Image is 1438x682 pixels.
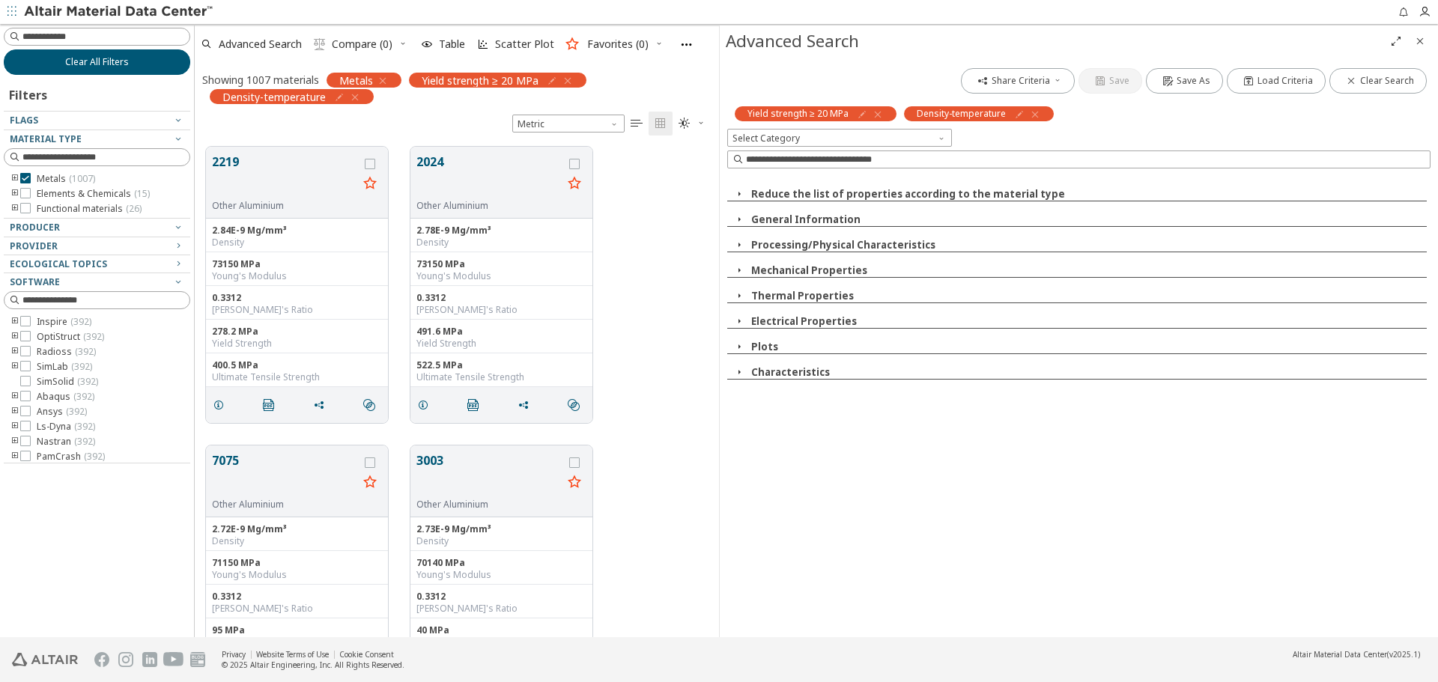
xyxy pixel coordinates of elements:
[332,39,392,49] span: Compare (0)
[10,275,60,288] span: Software
[10,188,20,200] i: toogle group
[416,237,586,249] div: Density
[416,225,586,237] div: 2.78E-9 Mg/mm³
[727,213,751,226] button: Close
[37,173,95,185] span: Metals
[212,270,382,282] div: Young's Modulus
[77,375,98,388] span: ( 392 )
[256,390,288,420] button: PDF Download
[222,649,246,660] a: Privacy
[12,653,78,666] img: Altair Engineering
[70,315,91,328] span: ( 392 )
[961,68,1075,94] button: Share Criteria
[212,499,358,511] div: Other Aluminium
[568,399,580,411] i: 
[212,569,382,581] div: Young's Modulus
[10,316,20,328] i: toogle group
[74,435,95,448] span: ( 392 )
[751,340,778,353] button: Plots
[212,237,382,249] div: Density
[71,360,92,373] span: ( 392 )
[416,451,562,499] button: 3003
[212,451,358,499] button: 7075
[727,238,751,252] button: Close
[10,451,20,463] i: toogle group
[37,316,91,328] span: Inspire
[4,219,190,237] button: Producer
[587,39,649,49] span: Favorites (0)
[751,314,857,328] button: Electrical Properties
[37,376,98,388] span: SimSolid
[363,399,375,411] i: 
[410,390,442,420] button: Details
[416,636,586,648] div: Yield Strength
[727,340,751,353] button: Close
[24,4,215,19] img: Altair Material Data Center
[83,330,104,343] span: ( 392 )
[751,289,854,302] button: Thermal Properties
[222,660,404,670] div: © 2025 Altair Engineering, Inc. All Rights Reserved.
[212,153,358,200] button: 2219
[212,624,382,636] div: 95 MPa
[727,365,751,379] button: Close
[37,346,96,358] span: Radioss
[673,112,712,136] button: Theme
[10,421,20,433] i: toogle group
[416,359,586,371] div: 522.5 MPa
[625,112,649,136] button: Table View
[631,118,643,130] i: 
[649,112,673,136] button: Tile View
[10,436,20,448] i: toogle group
[416,624,586,636] div: 40 MPa
[562,471,586,495] button: Favorite
[4,112,190,130] button: Flags
[10,173,20,185] i: toogle group
[222,90,326,103] span: Density-temperature
[212,326,382,338] div: 278.2 MPa
[10,203,20,215] i: toogle group
[416,569,586,581] div: Young's Modulus
[37,361,92,373] span: SimLab
[37,406,87,418] span: Ansys
[679,118,691,130] i: 
[4,255,190,273] button: Ecological Topics
[511,390,542,420] button: Share
[416,557,586,569] div: 70140 MPa
[1258,75,1313,87] span: Load Criteria
[727,264,751,277] button: Close
[917,107,1006,121] span: Density-temperature
[10,221,60,234] span: Producer
[126,202,142,215] span: ( 26 )
[751,187,1065,201] button: Reduce the list of properties according to the material type
[1360,75,1414,87] span: Clear Search
[439,39,465,49] span: Table
[134,187,150,200] span: ( 15 )
[416,326,586,338] div: 491.6 MPa
[1146,68,1223,94] button: Save As
[212,523,382,535] div: 2.72E-9 Mg/mm³
[10,258,107,270] span: Ecological Topics
[416,200,562,212] div: Other Aluminium
[212,603,382,615] div: [PERSON_NAME]'s Ratio
[562,172,586,196] button: Favorite
[10,331,20,343] i: toogle group
[256,649,329,660] a: Website Terms of Use
[75,345,96,358] span: ( 392 )
[655,118,667,130] i: 
[212,359,382,371] div: 400.5 MPa
[358,471,382,495] button: Favorite
[37,331,104,343] span: OptiStruct
[314,38,326,50] i: 
[416,304,586,316] div: [PERSON_NAME]'s Ratio
[212,535,382,547] div: Density
[65,56,129,68] span: Clear All Filters
[206,390,237,420] button: Details
[66,405,87,418] span: ( 392 )
[727,314,751,328] button: Close
[339,649,394,660] a: Cookie Consent
[1293,649,1420,660] div: (v2025.1)
[495,39,554,49] span: Scatter Plot
[212,292,382,304] div: 0.3312
[727,187,751,201] button: Close
[212,338,382,350] div: Yield Strength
